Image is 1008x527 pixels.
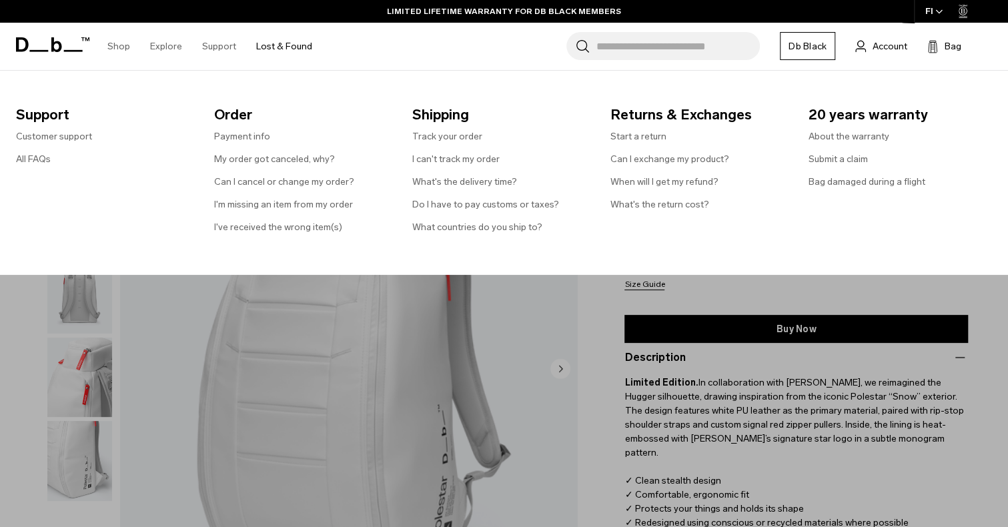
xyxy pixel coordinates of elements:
[412,220,542,234] a: What countries do you ship to?
[214,129,270,143] a: Payment info
[214,197,353,211] a: I'm missing an item from my order
[16,104,193,125] span: Support
[610,175,718,189] a: When will I get my refund?
[387,5,621,17] a: LIMITED LIFETIME WARRANTY FOR DB BLACK MEMBERS
[412,104,589,125] span: Shipping
[610,152,729,166] a: Can I exchange my product?
[214,175,354,189] a: Can I cancel or change my order?
[202,23,236,70] a: Support
[16,152,51,166] a: All FAQs
[214,152,335,166] a: My order got canceled, why?
[610,197,709,211] a: What's the return cost?
[412,175,517,189] a: What's the delivery time?
[809,152,868,166] a: Submit a claim
[610,129,666,143] a: Start a return
[150,23,182,70] a: Explore
[97,23,322,70] nav: Main Navigation
[107,23,130,70] a: Shop
[214,104,391,125] span: Order
[610,104,787,125] span: Returns & Exchanges
[256,23,312,70] a: Lost & Found
[809,175,925,189] a: Bag damaged during a flight
[412,152,500,166] a: I can't track my order
[412,129,482,143] a: Track your order
[780,32,835,60] a: Db Black
[927,38,961,54] button: Bag
[809,104,985,125] span: 20 years warranty
[412,197,559,211] a: Do I have to pay customs or taxes?
[873,39,907,53] span: Account
[214,220,342,234] a: I've received the wrong item(s)
[809,129,889,143] a: About the warranty
[945,39,961,53] span: Bag
[855,38,907,54] a: Account
[16,129,92,143] a: Customer support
